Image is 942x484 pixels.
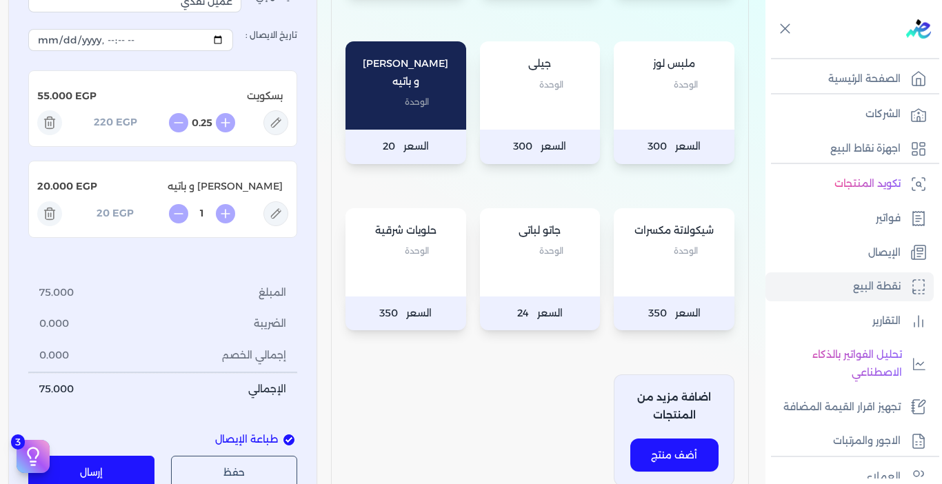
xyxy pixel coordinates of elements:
p: السعر [345,296,466,331]
a: تحليل الفواتير بالذكاء الاصطناعي [765,341,934,387]
a: الصفحة الرئيسية [765,65,934,94]
p: الإيصال [868,244,901,262]
p: بسكويت [97,81,288,110]
p: 220 [94,114,113,132]
p: [PERSON_NAME] و باتيه [97,172,288,201]
p: اجهزة نقاط البيع [830,140,901,158]
p: شيكولاتة مكسرات [628,222,721,240]
span: الإجمالي [248,381,286,396]
span: 20 [383,138,395,156]
p: تكويد المنتجات [834,175,901,193]
span: الوحدة [539,76,563,94]
span: 75.000 [39,381,74,396]
a: اجهزة نقاط البيع [765,134,934,163]
input: طباعة الإيصال [283,434,294,445]
span: 0.000 [39,348,69,363]
span: الوحدة [674,76,698,94]
a: تكويد المنتجات [765,170,934,199]
p: نقطة البيع [853,278,901,296]
label: تاريخ الايصال : [28,20,297,59]
a: التقارير [765,307,934,336]
button: أضف منتج [630,438,719,472]
a: نقطة البيع [765,272,934,301]
span: طباعة الإيصال [215,432,278,447]
span: 3 [11,434,25,450]
p: 20.000 [37,178,73,196]
span: الوحدة [539,242,563,260]
span: 24 [517,305,529,323]
span: 300 [648,138,667,156]
span: الوحدة [405,93,429,111]
span: الوحدة [405,242,429,260]
a: الشركات [765,100,934,129]
p: السعر [345,130,466,164]
a: تجهيز اقرار القيمة المضافة [765,393,934,422]
span: EGP [76,179,97,194]
p: جيلى [494,55,587,73]
span: الوحدة [674,242,698,260]
span: إجمالي الخصم [222,348,286,363]
span: 300 [513,138,532,156]
span: 75.000 [39,285,74,301]
span: المبلغ [259,285,286,301]
p: 20 [97,205,110,223]
span: EGP [112,206,134,221]
p: [PERSON_NAME] و باتيه [359,55,452,90]
p: الصفحة الرئيسية [828,70,901,88]
p: الشركات [865,105,901,123]
p: التقارير [872,312,901,330]
span: 0.000 [39,316,69,332]
span: EGP [75,88,97,103]
p: السعر [614,296,734,331]
img: logo [906,19,931,39]
p: السعر [480,130,601,164]
p: جاتو لباتى [494,222,587,240]
p: تجهيز اقرار القيمة المضافة [783,399,901,416]
button: 3 [17,440,50,473]
a: فواتير [765,204,934,233]
span: 350 [379,305,398,323]
a: الإيصال [765,239,934,268]
p: ملبس لوز [628,55,721,73]
p: اضافة مزيد من المنتجات [620,389,728,424]
a: الاجور والمرتبات [765,427,934,456]
p: 55.000 [37,87,72,105]
p: الاجور والمرتبات [833,432,901,450]
input: تاريخ الايصال : [28,28,233,50]
p: السعر [614,130,734,164]
p: السعر [480,296,601,331]
span: 350 [648,305,667,323]
p: حلويات شرقية [359,222,452,240]
p: تحليل الفواتير بالذكاء الاصطناعي [772,346,902,381]
span: EGP [116,115,137,130]
p: فواتير [876,210,901,228]
span: الضريبة [254,316,286,332]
